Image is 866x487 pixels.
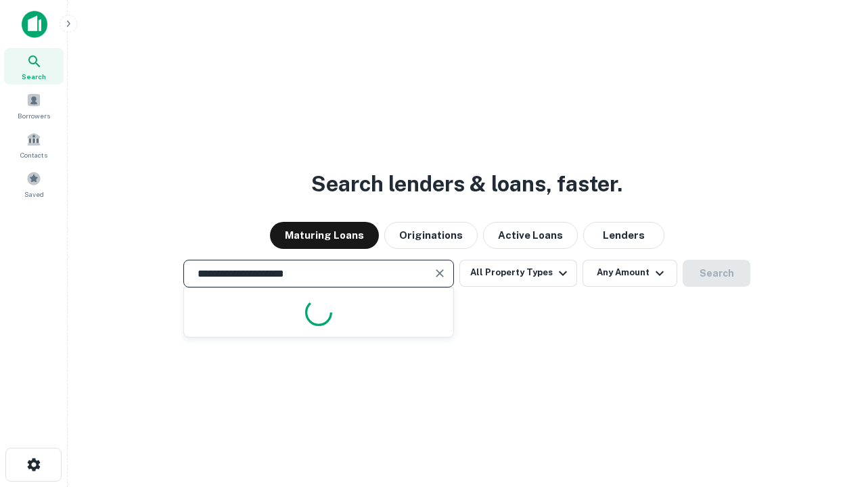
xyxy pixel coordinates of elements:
[459,260,577,287] button: All Property Types
[483,222,578,249] button: Active Loans
[583,222,664,249] button: Lenders
[270,222,379,249] button: Maturing Loans
[583,260,677,287] button: Any Amount
[4,87,64,124] a: Borrowers
[22,71,46,82] span: Search
[24,189,44,200] span: Saved
[20,149,47,160] span: Contacts
[798,379,866,444] iframe: Chat Widget
[430,264,449,283] button: Clear
[4,48,64,85] a: Search
[18,110,50,121] span: Borrowers
[4,166,64,202] a: Saved
[22,11,47,38] img: capitalize-icon.png
[384,222,478,249] button: Originations
[311,168,622,200] h3: Search lenders & loans, faster.
[4,126,64,163] a: Contacts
